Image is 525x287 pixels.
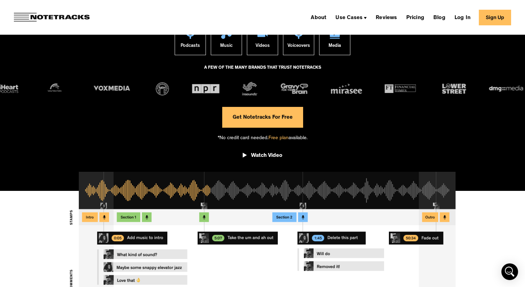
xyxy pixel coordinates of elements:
a: Log In [452,12,473,23]
a: open lightbox [243,147,282,167]
a: Music [211,20,242,55]
div: Use Cases [333,12,369,23]
div: Videos [256,39,270,55]
a: Reviews [373,12,400,23]
div: Music [220,39,233,55]
a: Sign Up [479,10,511,25]
div: Voiceovers [287,39,310,55]
div: Watch Video [251,152,282,159]
div: *No credit card needed. available. [218,128,308,147]
div: Open Intercom Messenger [501,263,518,280]
a: Podcasts [175,20,206,55]
a: About [308,12,329,23]
a: Media [319,20,350,55]
div: Podcasts [181,39,200,55]
a: Videos [247,20,278,55]
a: Get Notetracks For Free [222,107,303,128]
div: A FEW OF THE MANY BRANDS THAT TRUST NOTETRACKS [204,62,321,81]
a: Voiceovers [283,20,314,55]
span: Free plan [268,136,289,141]
a: Pricing [403,12,427,23]
a: Blog [431,12,448,23]
div: Use Cases [335,15,362,21]
div: Media [328,39,341,55]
